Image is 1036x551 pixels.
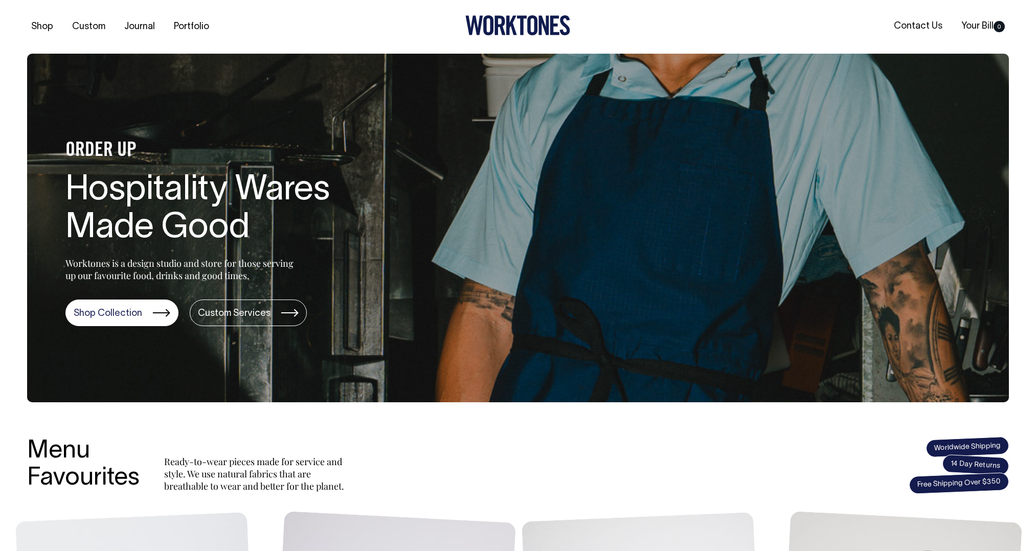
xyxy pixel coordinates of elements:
[909,472,1009,494] span: Free Shipping Over $350
[926,436,1009,457] span: Worldwide Shipping
[65,172,393,248] h1: Hospitality Wares Made Good
[68,18,109,35] a: Custom
[65,257,298,282] p: Worktones is a design studio and store for those serving up our favourite food, drinks and good t...
[190,300,307,326] a: Custom Services
[957,18,1009,35] a: Your Bill0
[27,438,140,492] h3: Menu Favourites
[164,455,348,492] p: Ready-to-wear pieces made for service and style. We use natural fabrics that are breathable to we...
[994,21,1005,32] span: 0
[27,18,57,35] a: Shop
[65,140,393,162] h4: ORDER UP
[65,300,178,326] a: Shop Collection
[170,18,213,35] a: Portfolio
[890,18,947,35] a: Contact Us
[120,18,159,35] a: Journal
[942,454,1009,476] span: 14 Day Returns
